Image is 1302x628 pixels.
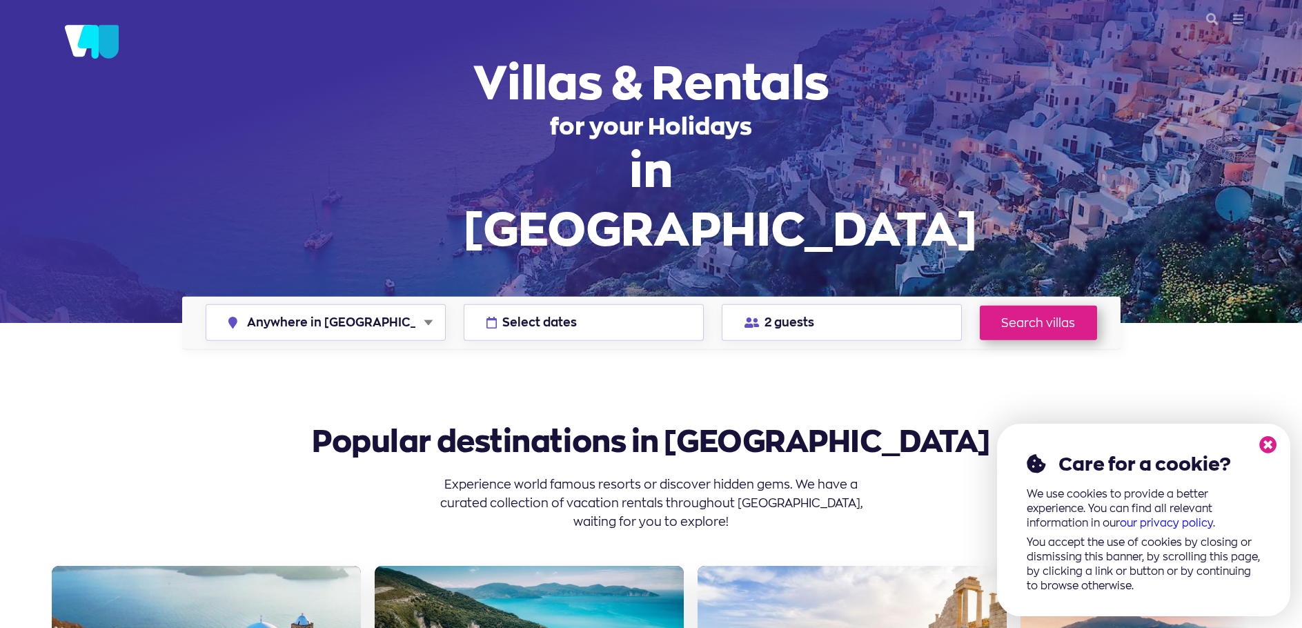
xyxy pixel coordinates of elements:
h2: Popular destinations in [GEOGRAPHIC_DATA] [52,423,1250,460]
span: 2 guests [765,317,814,328]
h1: for your Holidays [464,53,839,259]
p: Experience world famous resorts or discover hidden gems. We have a curated collection of vacation... [427,475,876,531]
p: You accept the use of cookies by closing or dismissing this banner, by scrolling this page, by cl... [1027,536,1261,593]
a: our privacy policy [1120,516,1213,529]
span: Villas & Rentals [464,53,839,112]
button: Select dates [464,304,704,341]
a: Search villas [980,305,1097,340]
span: in [GEOGRAPHIC_DATA] [464,141,839,258]
h2: Care for a cookie? [1027,453,1261,475]
p: We use cookies to provide a better experience. You can find all relevant information in our . [1027,487,1261,531]
span: Select dates [502,317,577,328]
button: 2 guests [722,304,962,341]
